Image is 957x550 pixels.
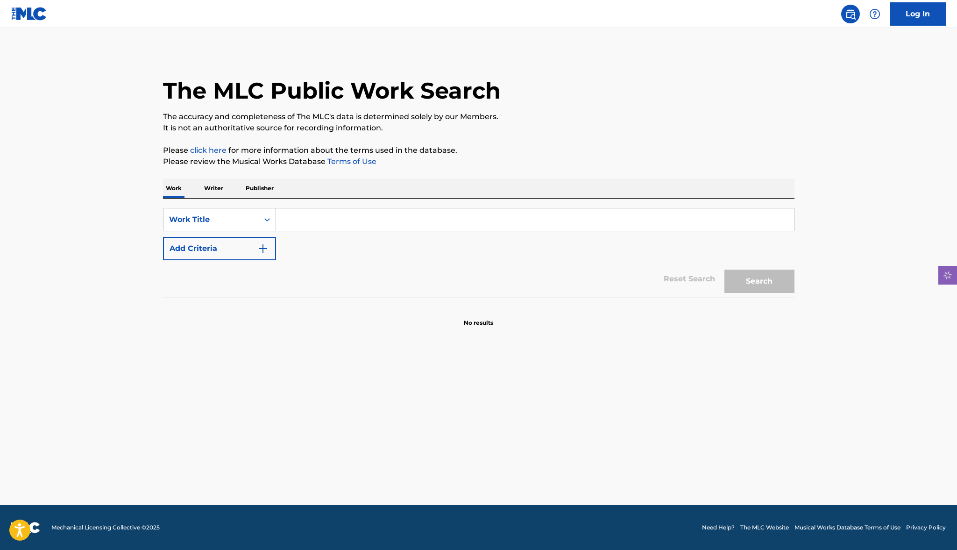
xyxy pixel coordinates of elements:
p: It is not an authoritative source for recording information. [163,122,794,134]
img: logo [11,522,40,533]
div: Help [865,5,884,23]
a: Log In [890,2,946,26]
p: The accuracy and completeness of The MLC's data is determined solely by our Members. [163,111,794,122]
a: Privacy Policy [906,523,946,532]
img: help [869,8,880,20]
button: Add Criteria [163,237,276,260]
p: No results [464,307,493,327]
a: The MLC Website [740,523,789,532]
a: Public Search [841,5,860,23]
p: Work [163,179,184,198]
a: Terms of Use [326,157,376,166]
p: Writer [201,179,226,198]
div: Work Title [169,214,253,225]
p: Please for more information about the terms used in the database. [163,145,794,156]
p: Please review the Musical Works Database [163,156,794,167]
img: search [845,8,856,20]
p: Publisher [243,179,276,198]
a: Musical Works Database Terms of Use [794,523,900,532]
span: Mechanical Licensing Collective © 2025 [51,523,160,532]
img: 9d2ae6d4665cec9f34b9.svg [257,243,269,254]
a: click here [190,146,227,155]
form: Search Form [163,208,794,298]
img: MLC Logo [11,7,47,21]
h1: The MLC Public Work Search [163,77,501,105]
a: Need Help? [702,523,735,532]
